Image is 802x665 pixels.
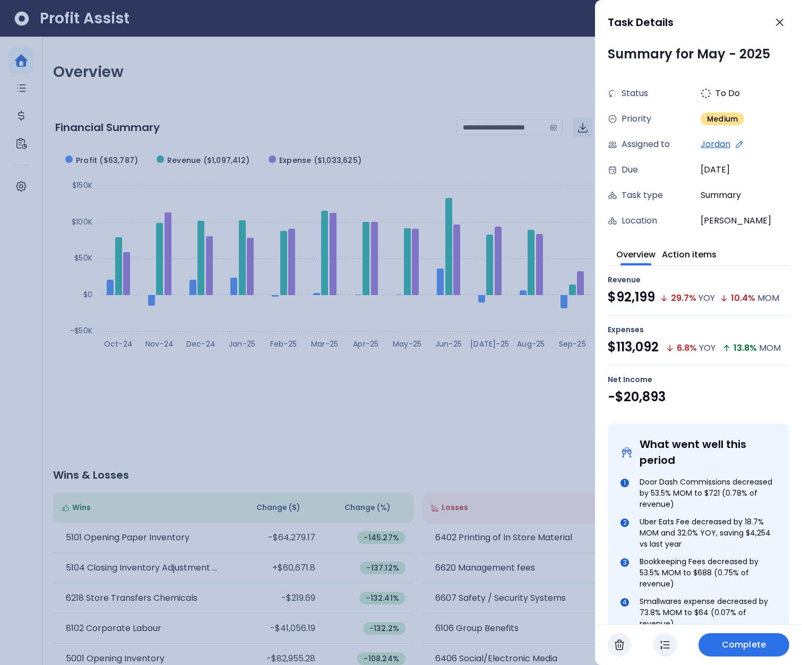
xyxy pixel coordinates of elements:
div: $113,092 [608,338,659,357]
div: 4 [620,598,629,607]
div: 6.8 % [677,342,697,355]
div: -$20,893 [608,387,666,407]
span: Jordan [701,138,730,151]
span: Medium [707,114,738,124]
div: MOM [757,292,779,305]
div: Task Details [608,14,762,30]
div: 2 [620,519,629,527]
button: Action items [662,242,717,265]
div: Smallwares expense decreased by 73.8% MOM to $64 (0.07% of revenue) [640,596,777,629]
img: todo [701,88,711,99]
span: Assigned to [622,138,670,151]
div: Summary for May - 2025 [608,45,789,64]
div: 3 [620,558,629,567]
div: $92,199 [608,288,655,307]
div: 10.4 % [731,292,755,305]
span: Status [622,87,648,100]
span: Location [622,214,657,227]
span: Complete [722,638,766,651]
div: Uber Eats Fee decreased by 18.7% MOM and 32.0% YOY, saving $4,254 vs last year [640,516,777,550]
div: Bookkeeping Fees decreased by 53.5% MOM to $688 (0.75% of revenue) [640,556,777,590]
span: Task type [622,189,663,202]
div: 29.7 % [671,292,696,305]
button: Overview [616,242,656,265]
div: What went well this period [640,436,777,468]
span: Due [622,163,638,176]
span: [PERSON_NAME] [701,214,771,227]
div: YOY [699,342,715,355]
div: 1 [620,479,629,487]
button: Complete [698,633,789,657]
span: Priority [622,113,651,125]
div: Expenses [608,324,789,335]
div: Net Income [608,374,789,385]
div: Revenue [608,274,789,286]
span: Summary [701,189,741,202]
div: YOY [698,292,715,305]
div: 13.8 % [734,342,757,355]
div: Door Dash Commissions decreased by 53.5% MOM to $721 (0.78% of revenue) [640,477,777,510]
span: [DATE] [701,163,730,176]
span: To Do [715,87,740,100]
div: MOM [759,342,781,355]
